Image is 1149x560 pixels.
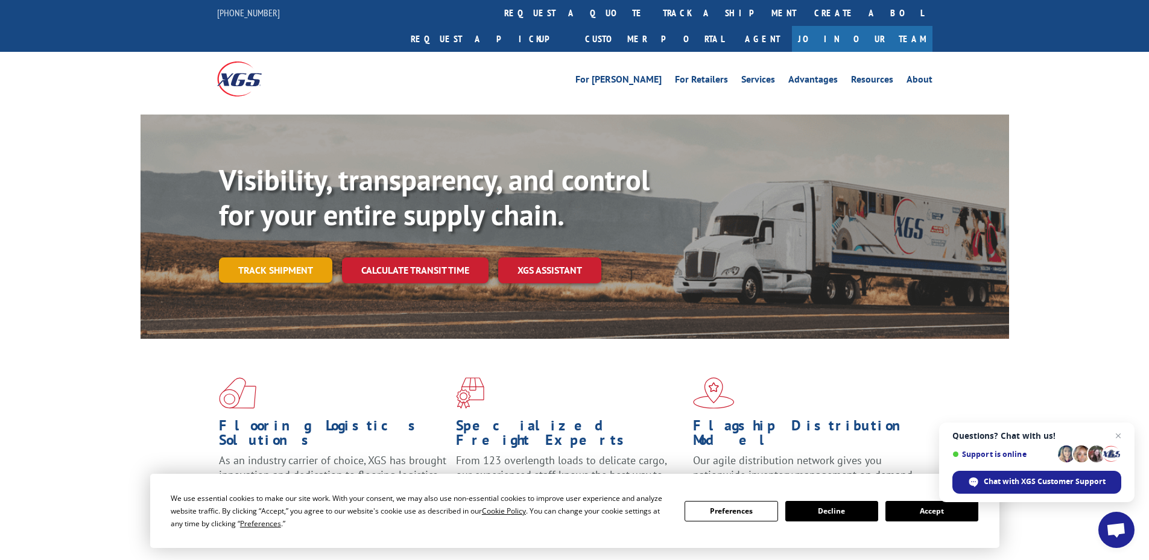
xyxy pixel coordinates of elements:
a: Customer Portal [576,26,733,52]
a: Open chat [1098,512,1135,548]
h1: Flooring Logistics Solutions [219,418,447,453]
span: Our agile distribution network gives you nationwide inventory management on demand. [693,453,915,482]
h1: Flagship Distribution Model [693,418,921,453]
h1: Specialized Freight Experts [456,418,684,453]
span: Cookie Policy [482,506,526,516]
a: XGS ASSISTANT [498,257,601,283]
a: Resources [851,75,893,88]
a: For [PERSON_NAME] [575,75,662,88]
a: Advantages [788,75,838,88]
a: Agent [733,26,792,52]
a: Join Our Team [792,26,932,52]
a: Calculate transit time [342,257,489,283]
span: Chat with XGS Customer Support [952,471,1121,494]
span: Preferences [240,518,281,529]
a: About [907,75,932,88]
div: We use essential cookies to make our site work. With your consent, we may also use non-essential ... [171,492,670,530]
span: Support is online [952,450,1054,459]
button: Accept [885,501,978,521]
a: For Retailers [675,75,728,88]
div: Cookie Consent Prompt [150,474,999,548]
p: From 123 overlength loads to delicate cargo, our experienced staff knows the best way to move you... [456,453,684,507]
a: Services [741,75,775,88]
img: xgs-icon-flagship-distribution-model-red [693,377,735,409]
span: As an industry carrier of choice, XGS has brought innovation and dedication to flooring logistics... [219,453,446,496]
a: Request a pickup [402,26,576,52]
span: Questions? Chat with us! [952,431,1121,441]
img: xgs-icon-total-supply-chain-intelligence-red [219,377,256,409]
button: Preferences [685,501,777,521]
a: Track shipment [219,257,332,283]
b: Visibility, transparency, and control for your entire supply chain. [219,161,650,233]
span: Chat with XGS Customer Support [984,476,1106,487]
a: [PHONE_NUMBER] [217,7,280,19]
img: xgs-icon-focused-on-flooring-red [456,377,484,409]
button: Decline [785,501,878,521]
